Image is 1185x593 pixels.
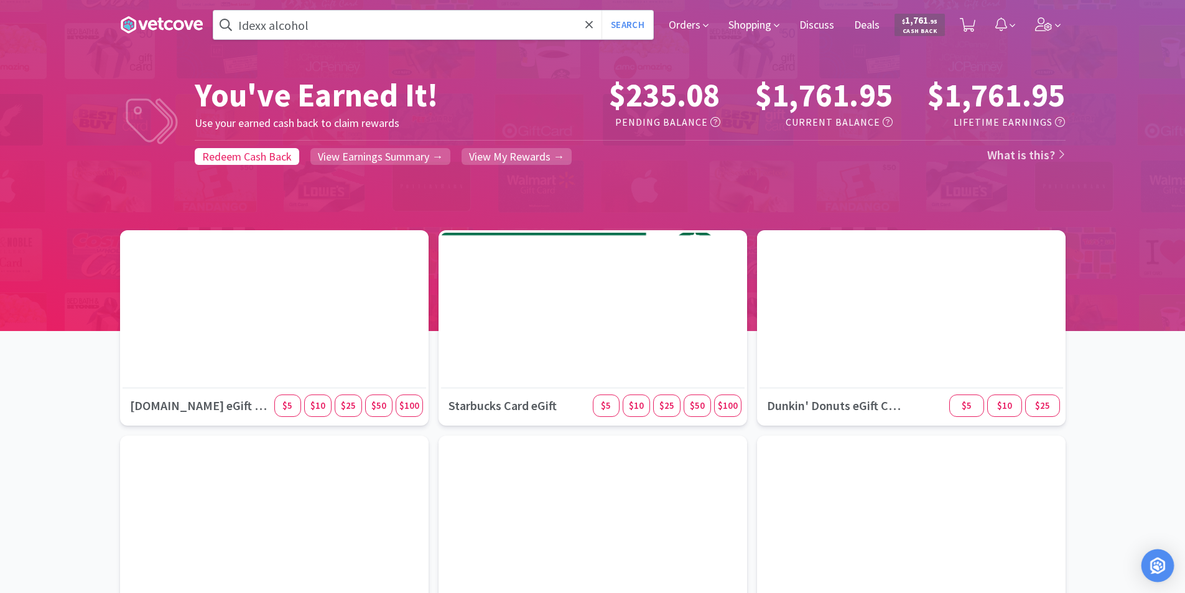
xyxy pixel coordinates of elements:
[282,399,292,411] span: $5
[318,149,443,164] span: View Earnings Summary →
[902,14,937,26] span: 1,761
[341,399,356,411] span: $25
[760,388,911,423] h3: Dunkin' Donuts eGift Card
[399,399,419,411] span: $100
[659,399,674,411] span: $25
[690,399,705,411] span: $50
[902,28,937,36] span: Cash Back
[202,149,292,164] span: Redeem Cash Back
[213,11,653,39] input: Search by item, sku, manufacturer, ingredient, size...
[123,388,274,423] h3: [DOMAIN_NAME] eGift Card
[195,76,557,114] h1: You've Earned It!
[310,399,325,411] span: $10
[962,399,972,411] span: $5
[794,20,839,31] a: Discuss
[441,388,593,423] h3: Starbucks Card eGift
[755,75,893,115] span: $1,761.95
[310,148,450,165] a: View Earnings Summary →
[462,148,572,165] a: View My Rewards →
[469,149,564,164] span: View My Rewards →
[927,75,1065,115] span: $1,761.95
[195,114,557,133] h5: Use your earned cash back to claim rewards
[602,11,653,39] button: Search
[987,147,1066,162] a: What is this?
[903,114,1065,131] h5: Lifetime Earnings
[601,399,611,411] span: $5
[849,20,885,31] a: Deals
[902,17,905,26] span: $
[609,75,720,115] span: $235.08
[730,114,893,131] h5: Current Balance
[718,399,738,411] span: $100
[1035,399,1050,411] span: $25
[1141,549,1174,582] div: Open Intercom Messenger
[997,399,1012,411] span: $10
[895,8,945,42] a: $1,761.95Cash Back
[371,399,386,411] span: $50
[557,114,720,131] h5: Pending Balance
[629,399,644,411] span: $10
[195,148,299,165] a: Redeem Cash Back
[928,17,937,26] span: . 95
